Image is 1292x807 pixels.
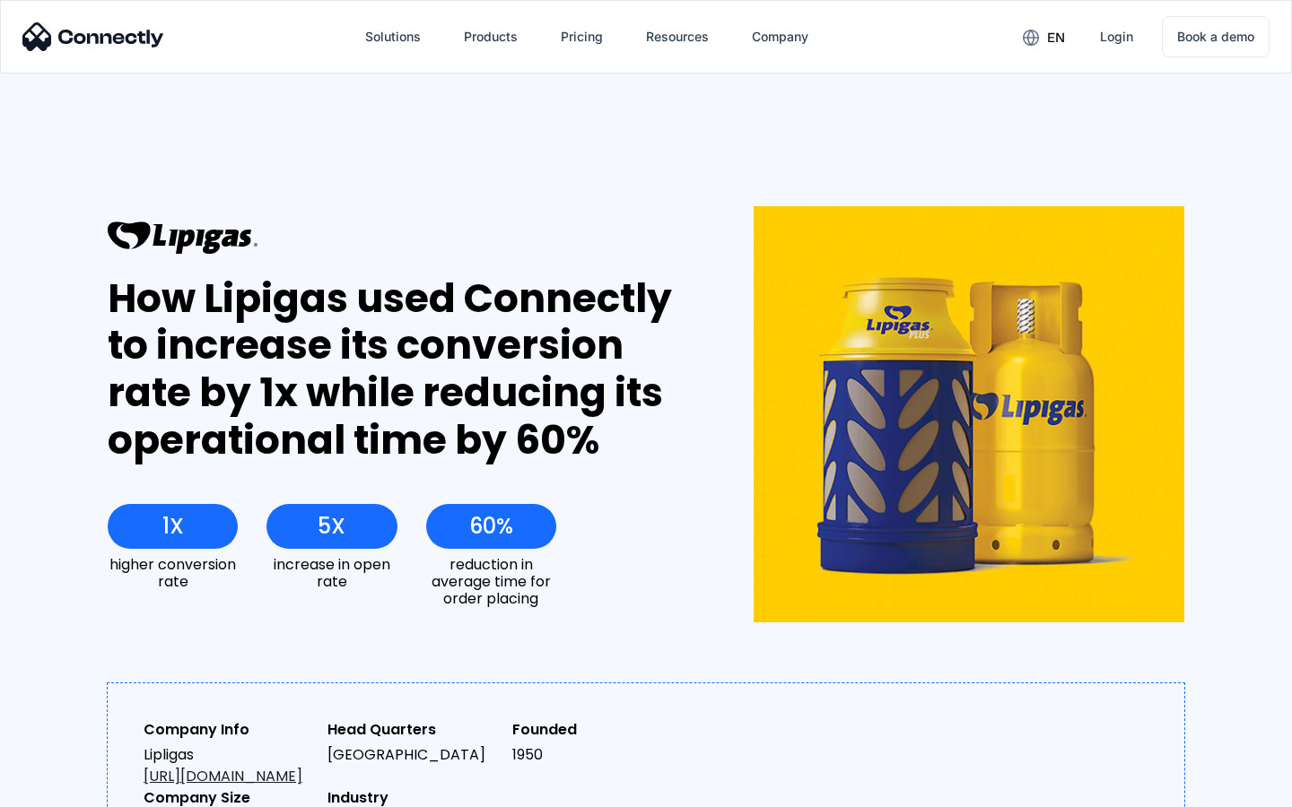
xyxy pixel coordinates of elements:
div: Head Quarters [327,719,497,741]
div: Company [738,15,823,58]
div: 5X [318,514,345,539]
div: Lipligas [144,744,313,787]
div: higher conversion rate [108,556,238,590]
div: Login [1100,24,1133,49]
img: Connectly Logo [22,22,164,51]
div: [GEOGRAPHIC_DATA] [327,744,497,766]
div: How Lipigas used Connectly to increase its conversion rate by 1x while reducing its operational t... [108,275,688,464]
div: increase in open rate [266,556,397,590]
div: Company Info [144,719,313,741]
div: Resources [632,15,723,58]
div: Founded [512,719,682,741]
div: Pricing [561,24,603,49]
div: Products [464,24,518,49]
a: Pricing [546,15,617,58]
ul: Language list [36,776,108,801]
div: Solutions [351,15,435,58]
div: Solutions [365,24,421,49]
div: en [1047,25,1065,50]
aside: Language selected: English [18,776,108,801]
div: Products [450,15,532,58]
div: reduction in average time for order placing [426,556,556,608]
div: Resources [646,24,709,49]
a: Login [1086,15,1148,58]
div: 1950 [512,744,682,766]
div: 1X [162,514,184,539]
div: 60% [469,514,513,539]
a: Book a demo [1162,16,1270,57]
div: Company [752,24,808,49]
div: en [1008,23,1078,50]
a: [URL][DOMAIN_NAME] [144,766,302,786]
